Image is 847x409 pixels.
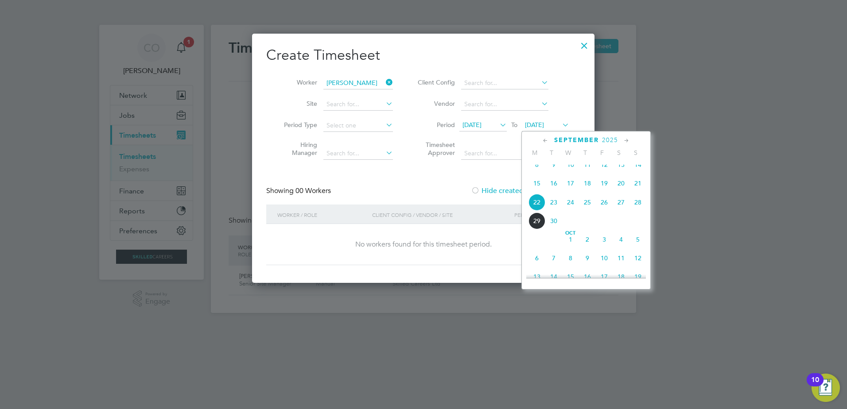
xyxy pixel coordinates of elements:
input: Select one [323,120,393,132]
span: 5 [629,231,646,248]
span: 2025 [602,136,618,144]
span: [DATE] [525,121,544,129]
span: T [577,149,594,157]
span: 11 [579,156,596,173]
span: 12 [596,156,613,173]
span: T [543,149,560,157]
label: Hiring Manager [277,141,317,157]
label: Timesheet Approver [415,141,455,157]
span: 8 [528,156,545,173]
span: 24 [562,194,579,211]
span: 1 [562,231,579,248]
span: September [554,136,599,144]
span: 7 [545,250,562,266]
span: 9 [579,250,596,266]
span: 10 [596,250,613,266]
label: Worker [277,78,317,86]
span: 14 [545,268,562,285]
span: S [610,149,627,157]
label: Site [277,100,317,108]
span: 20 [613,175,629,192]
span: Oct [562,231,579,235]
div: Period [512,204,571,225]
div: No workers found for this timesheet period. [275,240,571,249]
span: 16 [545,175,562,192]
span: 16 [579,268,596,285]
span: 13 [613,156,629,173]
span: 17 [596,268,613,285]
span: 21 [629,175,646,192]
span: 6 [528,250,545,266]
span: 19 [629,268,646,285]
span: 29 [528,212,545,229]
div: Showing [266,186,333,196]
div: Client Config / Vendor / Site [370,204,512,225]
label: Hide created timesheets [471,186,561,195]
span: 22 [528,194,545,211]
span: 3 [596,231,613,248]
div: Worker / Role [275,204,370,225]
input: Search for... [461,98,548,111]
span: 18 [579,175,596,192]
span: S [627,149,644,157]
span: To [509,119,520,131]
h2: Create Timesheet [266,46,580,65]
label: Vendor [415,100,455,108]
span: 27 [613,194,629,211]
span: 23 [545,194,562,211]
label: Period [415,121,455,129]
input: Search for... [461,77,548,89]
span: 25 [579,194,596,211]
span: 15 [528,175,545,192]
span: 8 [562,250,579,266]
span: 26 [596,194,613,211]
span: M [526,149,543,157]
span: [DATE] [462,121,482,129]
button: Open Resource Center, 10 new notifications [812,374,840,402]
span: 2 [579,231,596,248]
input: Search for... [323,98,393,111]
span: 28 [629,194,646,211]
input: Search for... [461,147,548,160]
div: 10 [811,380,819,391]
span: 15 [562,268,579,285]
input: Search for... [323,77,393,89]
span: F [594,149,610,157]
span: 14 [629,156,646,173]
span: 11 [613,250,629,266]
span: 12 [629,250,646,266]
span: 18 [613,268,629,285]
span: W [560,149,577,157]
label: Client Config [415,78,455,86]
label: Period Type [277,121,317,129]
input: Search for... [323,147,393,160]
span: 00 Workers [295,186,331,195]
span: 17 [562,175,579,192]
span: 30 [545,212,562,229]
span: 4 [613,231,629,248]
span: 13 [528,268,545,285]
span: 19 [596,175,613,192]
span: 10 [562,156,579,173]
span: 9 [545,156,562,173]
